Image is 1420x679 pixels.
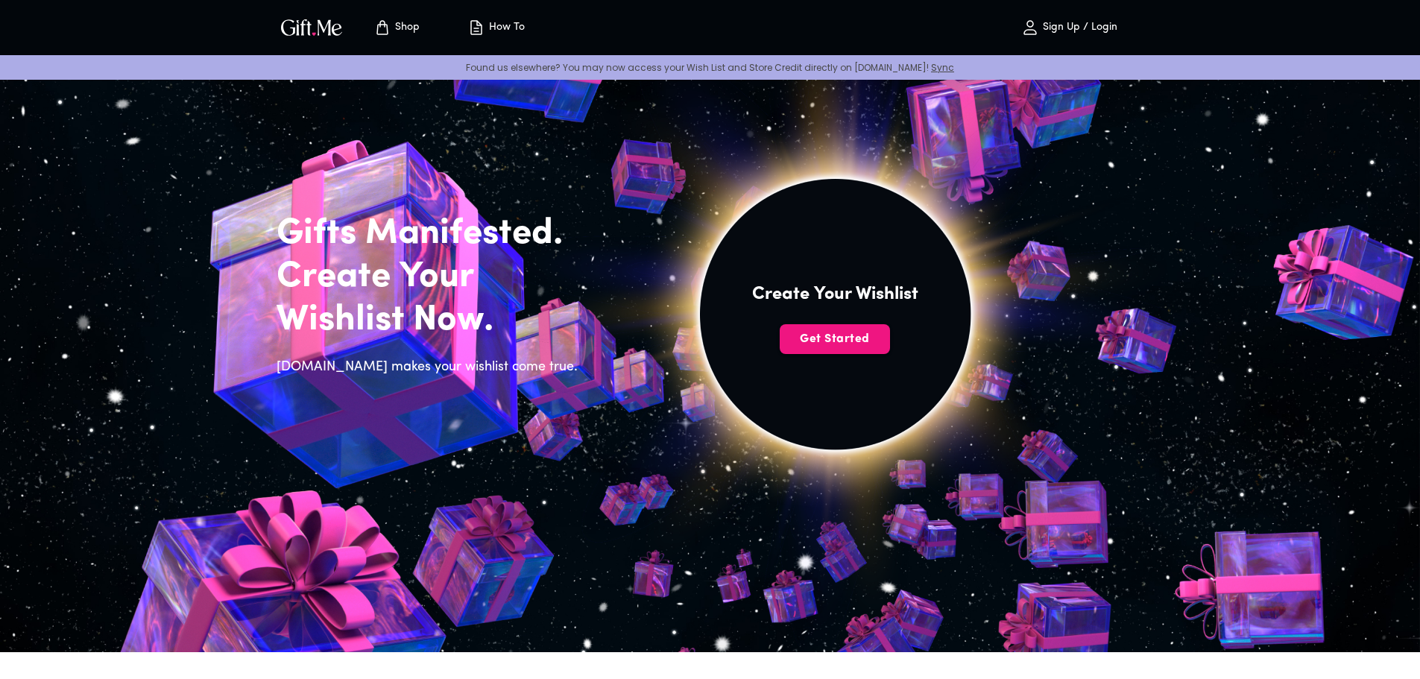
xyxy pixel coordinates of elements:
[752,282,918,306] h4: Create Your Wishlist
[12,61,1408,74] p: Found us elsewhere? You may now access your Wish List and Store Credit directly on [DOMAIN_NAME]!
[277,357,587,378] h6: [DOMAIN_NAME] makes your wishlist come true.
[780,324,890,354] button: Get Started
[485,22,525,34] p: How To
[277,299,587,342] h2: Wishlist Now.
[277,256,587,299] h2: Create Your
[500,13,1170,649] img: hero_sun.png
[1039,22,1117,34] p: Sign Up / Login
[278,16,345,38] img: GiftMe Logo
[455,4,537,51] button: How To
[780,331,890,347] span: Get Started
[995,4,1144,51] button: Sign Up / Login
[391,22,420,34] p: Shop
[931,61,954,74] a: Sync
[467,19,485,37] img: how-to.svg
[277,212,587,256] h2: Gifts Manifested.
[277,19,347,37] button: GiftMe Logo
[356,4,438,51] button: Store page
